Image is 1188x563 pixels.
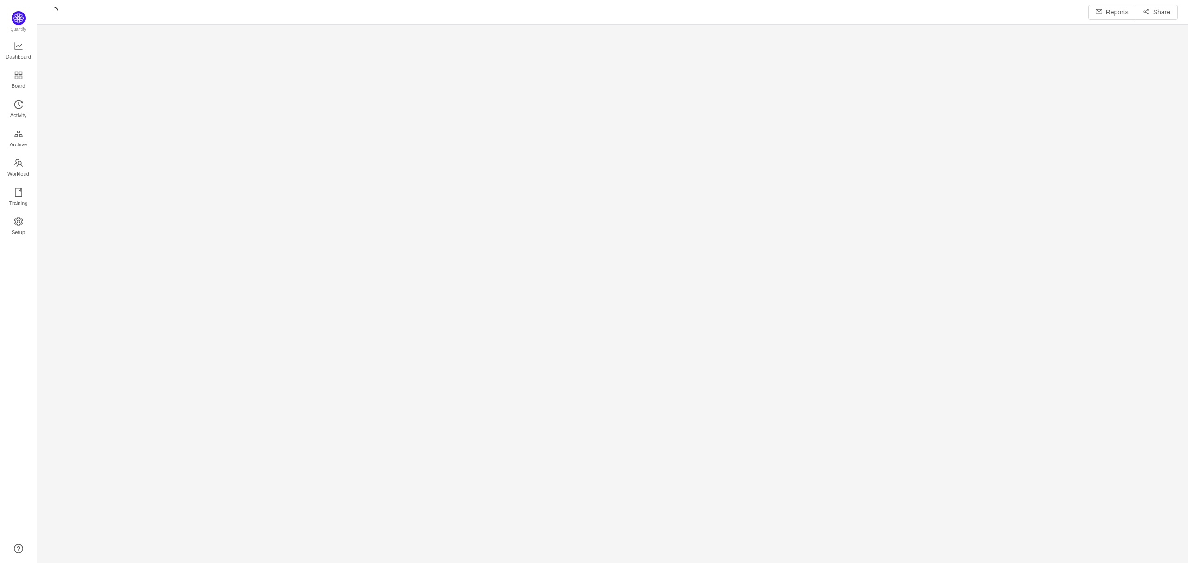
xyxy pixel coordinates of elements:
[12,223,25,242] span: Setup
[12,77,26,95] span: Board
[12,11,26,25] img: Quantify
[10,135,27,154] span: Archive
[14,159,23,177] a: Workload
[14,100,23,109] i: icon: history
[14,71,23,80] i: icon: appstore
[14,217,23,236] a: Setup
[14,71,23,90] a: Board
[7,164,29,183] span: Workload
[14,130,23,148] a: Archive
[14,188,23,207] a: Training
[10,106,26,124] span: Activity
[9,194,27,212] span: Training
[14,100,23,119] a: Activity
[14,217,23,226] i: icon: setting
[14,158,23,168] i: icon: team
[14,42,23,60] a: Dashboard
[6,47,31,66] span: Dashboard
[14,188,23,197] i: icon: book
[47,7,58,18] i: icon: loading
[1136,5,1178,20] button: icon: share-altShare
[1088,5,1136,20] button: icon: mailReports
[11,27,26,32] span: Quantify
[14,41,23,51] i: icon: line-chart
[14,544,23,553] a: icon: question-circle
[14,129,23,138] i: icon: gold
